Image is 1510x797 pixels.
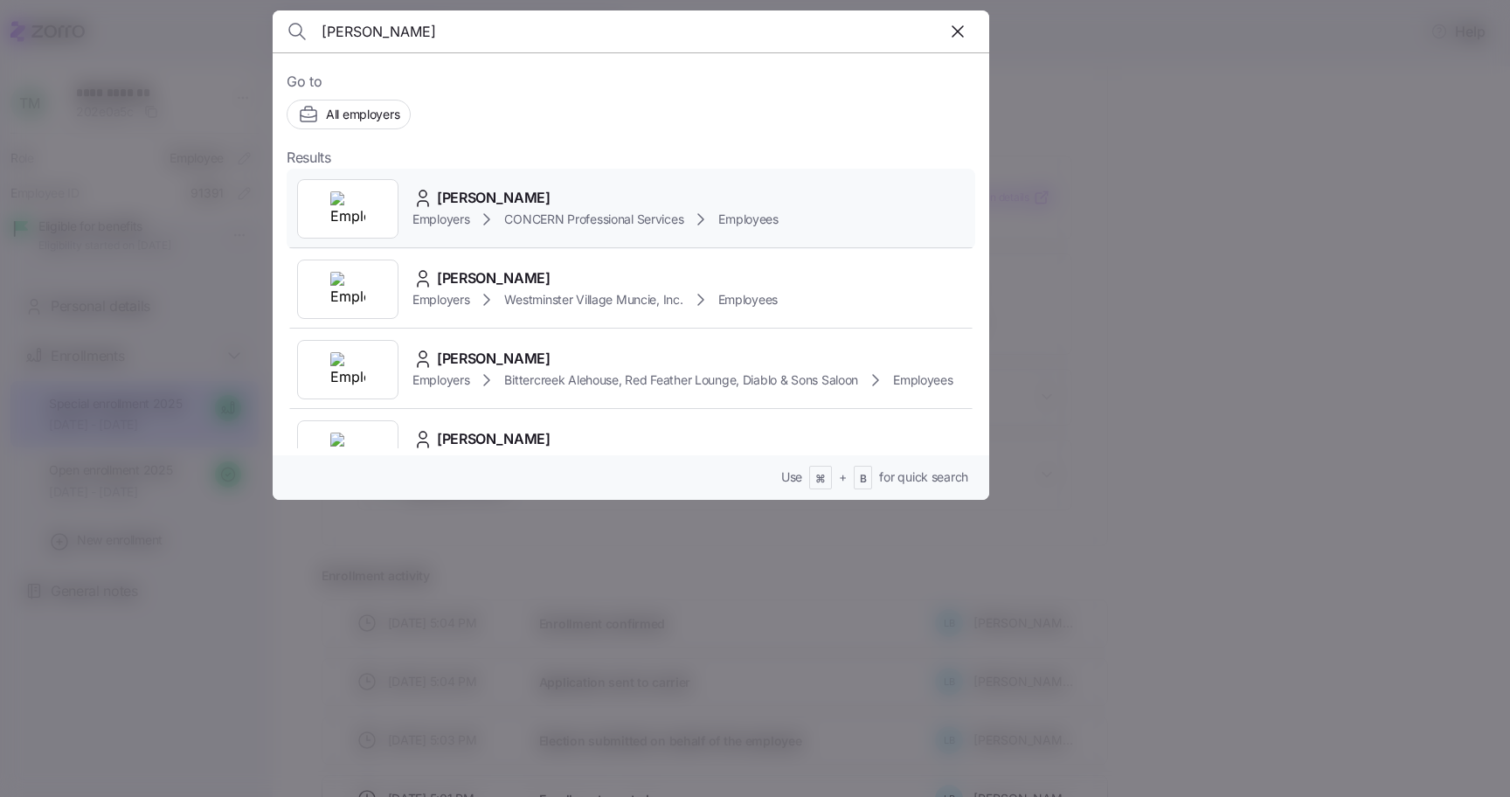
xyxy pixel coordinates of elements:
span: Employees [893,371,952,389]
span: Westminster Village Muncie, Inc. [504,291,682,308]
span: Bittercreek Alehouse, Red Feather Lounge, Diablo & Sons Saloon [504,371,858,389]
span: Employers [412,211,469,228]
img: Employer logo [330,191,365,226]
span: [PERSON_NAME] [437,428,551,450]
span: B [860,472,867,487]
img: Employer logo [330,272,365,307]
span: [PERSON_NAME] [437,348,551,370]
span: Employers [412,371,469,389]
span: Employees [718,211,778,228]
span: for quick search [879,468,968,486]
span: All employers [326,106,399,123]
span: + [839,468,847,486]
span: ⌘ [815,472,826,487]
span: [PERSON_NAME] [437,267,551,289]
span: Employees [718,291,778,308]
span: Go to [287,71,975,93]
span: CONCERN Professional Services [504,211,683,228]
span: Employers [412,291,469,308]
span: [PERSON_NAME] [437,187,551,209]
span: Results [287,147,331,169]
img: Employer logo [330,433,365,468]
span: Use [781,468,802,486]
img: Employer logo [330,352,365,387]
button: All employers [287,100,411,129]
